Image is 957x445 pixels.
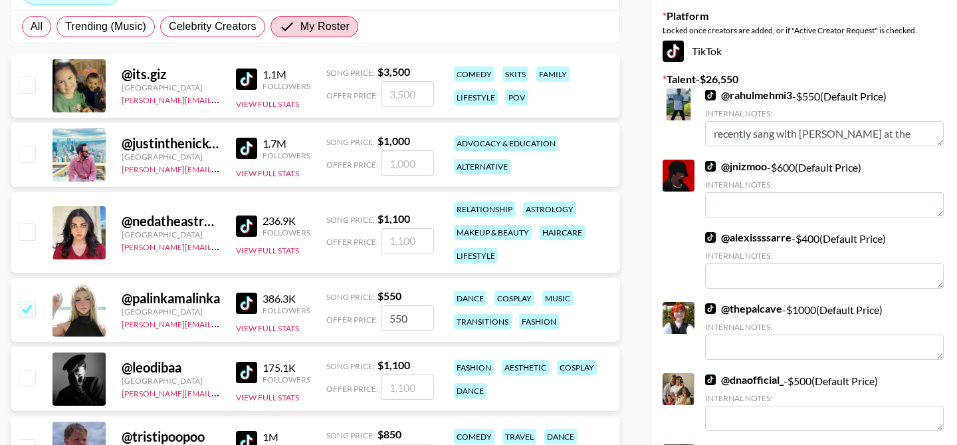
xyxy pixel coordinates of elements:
[122,92,381,105] a: [PERSON_NAME][EMAIL_ADDRESS][PERSON_NAME][DOMAIN_NAME]
[502,67,528,82] div: skits
[377,65,410,78] strong: $ 3,500
[236,392,299,402] button: View Full Stats
[236,362,257,383] img: TikTok
[705,180,944,190] div: Internal Notes:
[705,232,716,243] img: TikTok
[705,322,944,332] div: Internal Notes:
[263,430,310,444] div: 1M
[705,231,792,244] a: @alexissssarre
[542,291,573,306] div: music
[31,19,43,35] span: All
[494,291,534,306] div: cosplay
[454,202,515,217] div: relationship
[705,302,782,315] a: @thepalcave
[454,67,494,82] div: comedy
[377,359,410,371] strong: $ 1,100
[377,134,410,147] strong: $ 1,000
[122,290,220,307] div: @ palinkamalinka
[705,160,944,218] div: - $ 600 (Default Price)
[454,360,494,375] div: fashion
[663,41,946,62] div: TikTok
[377,289,401,302] strong: $ 550
[540,225,585,240] div: haircare
[663,73,946,86] label: Talent - $ 26,550
[377,428,401,440] strong: $ 850
[326,160,378,170] span: Offer Price:
[705,374,716,385] img: TikTok
[122,386,381,398] a: [PERSON_NAME][EMAIL_ADDRESS][PERSON_NAME][DOMAIN_NAME]
[557,360,597,375] div: cosplay
[663,9,946,23] label: Platform
[454,291,486,306] div: dance
[326,292,375,302] span: Song Price:
[263,214,310,227] div: 236.9K
[705,161,716,172] img: TikTok
[65,19,146,35] span: Trending (Music)
[236,216,257,237] img: TikTok
[236,138,257,159] img: TikTok
[381,150,434,176] input: 1,000
[236,99,299,109] button: View Full Stats
[122,213,220,229] div: @ nedatheastrologer
[326,90,378,100] span: Offer Price:
[263,137,310,150] div: 1.7M
[236,168,299,178] button: View Full Stats
[122,317,381,329] a: [PERSON_NAME][EMAIL_ADDRESS][PERSON_NAME][DOMAIN_NAME]
[326,68,375,78] span: Song Price:
[705,88,944,146] div: - $ 550 (Default Price)
[122,376,220,386] div: [GEOGRAPHIC_DATA]
[263,361,310,374] div: 175.1K
[544,429,577,444] div: dance
[705,303,716,314] img: TikTok
[236,323,299,333] button: View Full Stats
[705,121,944,146] textarea: recently sang with [PERSON_NAME] at the [GEOGRAPHIC_DATA]
[263,292,310,305] div: 386.3K
[454,429,494,444] div: comedy
[454,136,558,151] div: advocacy & education
[705,90,716,100] img: TikTok
[122,307,220,317] div: [GEOGRAPHIC_DATA]
[454,159,510,174] div: alternative
[326,237,378,247] span: Offer Price:
[122,135,220,152] div: @ justinthenickofcrime
[705,302,944,360] div: - $ 1000 (Default Price)
[705,231,944,289] div: - $ 400 (Default Price)
[122,162,381,174] a: [PERSON_NAME][EMAIL_ADDRESS][PERSON_NAME][DOMAIN_NAME]
[454,225,532,240] div: makeup & beauty
[381,374,434,400] input: 1,100
[536,67,570,82] div: family
[377,212,410,225] strong: $ 1,100
[454,383,486,398] div: dance
[502,360,549,375] div: aesthetic
[705,373,784,386] a: @dnaofficial_
[263,81,310,91] div: Followers
[326,361,375,371] span: Song Price:
[326,430,375,440] span: Song Price:
[705,108,944,118] div: Internal Notes:
[326,315,378,325] span: Offer Price:
[523,202,576,217] div: astrology
[300,19,350,35] span: My Roster
[122,229,220,239] div: [GEOGRAPHIC_DATA]
[263,305,310,315] div: Followers
[326,384,378,394] span: Offer Price:
[502,429,536,444] div: travel
[122,66,220,82] div: @ its.giz
[705,251,944,261] div: Internal Notes:
[263,68,310,81] div: 1.1M
[705,160,767,173] a: @jnizmoo
[122,82,220,92] div: [GEOGRAPHIC_DATA]
[236,69,257,90] img: TikTok
[454,90,498,105] div: lifestyle
[122,152,220,162] div: [GEOGRAPHIC_DATA]
[122,428,220,445] div: @ tristipoopoo
[381,305,434,331] input: 550
[381,228,434,253] input: 1,100
[263,374,310,384] div: Followers
[705,393,944,403] div: Internal Notes:
[454,248,498,263] div: lifestyle
[454,314,511,329] div: transitions
[236,245,299,255] button: View Full Stats
[263,227,310,237] div: Followers
[663,41,684,62] img: TikTok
